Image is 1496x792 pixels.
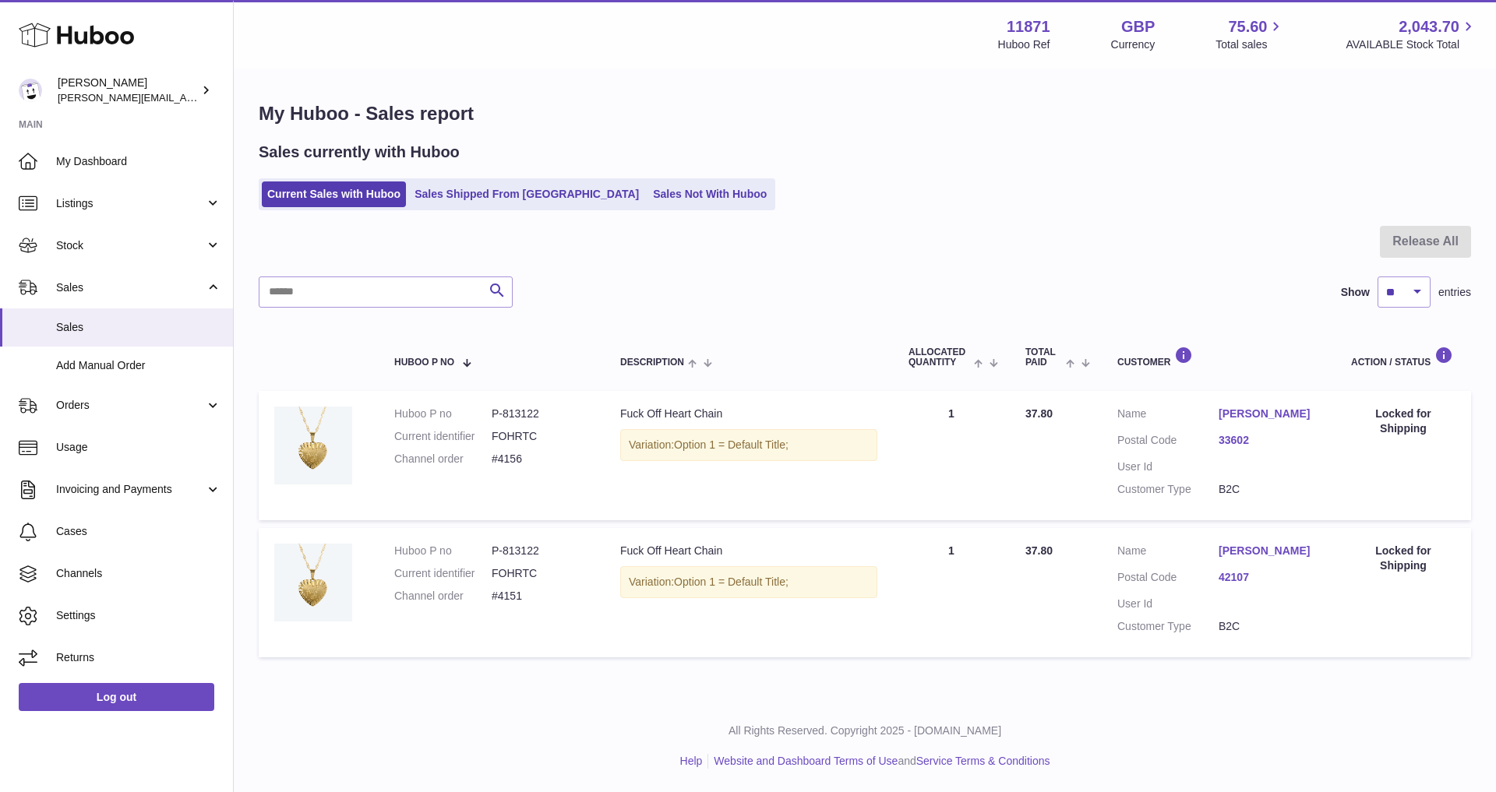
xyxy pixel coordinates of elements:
span: Huboo P no [394,357,454,368]
div: Fuck Off Heart Chain [620,544,877,558]
a: 42107 [1219,570,1320,585]
dt: Postal Code [1117,433,1219,452]
div: Action / Status [1351,347,1455,368]
dt: Huboo P no [394,544,492,558]
span: Add Manual Order [56,358,221,373]
span: Listings [56,196,205,211]
a: 2,043.70 AVAILABLE Stock Total [1346,16,1477,52]
dt: Channel order [394,589,492,604]
div: Fuck Off Heart Chain [620,407,877,421]
span: My Dashboard [56,154,221,169]
span: AVAILABLE Stock Total [1346,37,1477,52]
li: and [708,754,1050,769]
span: 2,043.70 [1399,16,1459,37]
td: 1 [893,391,1010,520]
dd: FOHRTC [492,429,589,444]
a: Sales Shipped From [GEOGRAPHIC_DATA] [409,181,644,207]
span: Invoicing and Payments [56,482,205,497]
span: ALLOCATED Quantity [909,347,970,368]
div: Variation: [620,429,877,461]
a: Service Terms & Conditions [916,755,1050,767]
span: Settings [56,608,221,623]
dt: Current identifier [394,566,492,581]
h2: Sales currently with Huboo [259,142,460,163]
h1: My Huboo - Sales report [259,101,1471,126]
td: 1 [893,528,1010,657]
span: Orders [56,398,205,413]
a: [PERSON_NAME] [1219,407,1320,421]
div: Locked for Shipping [1351,544,1455,573]
dt: Name [1117,407,1219,425]
dd: P-813122 [492,544,589,558]
dt: Current identifier [394,429,492,444]
a: Website and Dashboard Terms of Use [714,755,898,767]
span: Stock [56,238,205,253]
span: 75.60 [1228,16,1267,37]
label: Show [1341,285,1370,300]
span: 37.80 [1025,407,1053,420]
span: Usage [56,440,221,455]
span: entries [1438,285,1471,300]
a: Sales Not With Huboo [647,181,772,207]
a: Current Sales with Huboo [262,181,406,207]
dd: #4151 [492,589,589,604]
img: katie@hoopsandchains.com [19,79,42,102]
a: Log out [19,683,214,711]
dt: Postal Code [1117,570,1219,589]
dd: FOHRTC [492,566,589,581]
a: Help [680,755,703,767]
dt: Name [1117,544,1219,562]
img: WOLFBADGER_27.png [274,544,352,621]
p: All Rights Reserved. Copyright 2025 - [DOMAIN_NAME] [246,723,1484,738]
span: Total sales [1215,37,1285,52]
span: Channels [56,566,221,581]
span: Option 1 = Default Title; [674,576,789,588]
dt: Customer Type [1117,482,1219,497]
span: Option 1 = Default Title; [674,438,789,451]
dt: User Id [1117,597,1219,611]
span: 37.80 [1025,544,1053,557]
span: Returns [56,650,221,665]
strong: 11871 [1007,16,1050,37]
dd: B2C [1219,482,1320,497]
span: Cases [56,524,221,539]
span: Sales [56,280,205,295]
dd: B2C [1219,619,1320,634]
dt: Huboo P no [394,407,492,421]
span: Sales [56,320,221,335]
div: Currency [1111,37,1156,52]
dd: #4156 [492,452,589,466]
dt: Channel order [394,452,492,466]
div: Huboo Ref [998,37,1050,52]
div: Variation: [620,566,877,598]
a: [PERSON_NAME] [1219,544,1320,558]
dd: P-813122 [492,407,589,421]
span: Description [620,357,684,368]
div: Customer [1117,347,1320,368]
strong: GBP [1121,16,1155,37]
span: Total paid [1025,347,1062,368]
dt: User Id [1117,459,1219,474]
a: 33602 [1219,433,1320,448]
div: Locked for Shipping [1351,407,1455,436]
dt: Customer Type [1117,619,1219,634]
img: WOLFBADGER_27.png [274,407,352,484]
a: 75.60 Total sales [1215,16,1285,52]
span: [PERSON_NAME][EMAIL_ADDRESS][DOMAIN_NAME] [58,91,312,104]
div: [PERSON_NAME] [58,76,198,105]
